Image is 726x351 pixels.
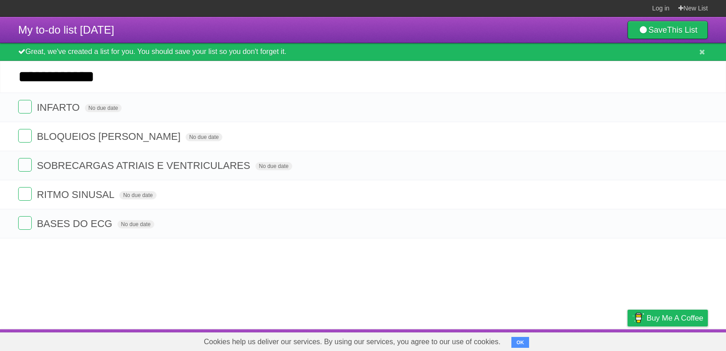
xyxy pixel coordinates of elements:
[18,100,32,114] label: Done
[18,216,32,230] label: Done
[667,25,697,35] b: This List
[37,218,114,229] span: BASES DO ECG
[647,310,703,326] span: Buy me a coffee
[585,331,605,349] a: Terms
[255,162,292,170] span: No due date
[37,160,252,171] span: SOBRECARGAS ATRIAIS E VENTRICULARES
[507,331,526,349] a: About
[18,187,32,201] label: Done
[628,310,708,326] a: Buy me a coffee
[85,104,122,112] span: No due date
[651,331,708,349] a: Suggest a feature
[537,331,574,349] a: Developers
[511,337,529,348] button: OK
[37,189,117,200] span: RITMO SINUSAL
[632,310,644,326] img: Buy me a coffee
[18,24,114,36] span: My to-do list [DATE]
[37,131,183,142] span: BLOQUEIOS [PERSON_NAME]
[628,21,708,39] a: SaveThis List
[119,191,156,199] span: No due date
[195,333,510,351] span: Cookies help us deliver our services. By using our services, you agree to our use of cookies.
[186,133,222,141] span: No due date
[118,220,154,228] span: No due date
[18,158,32,172] label: Done
[37,102,82,113] span: INFARTO
[18,129,32,143] label: Done
[616,331,639,349] a: Privacy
